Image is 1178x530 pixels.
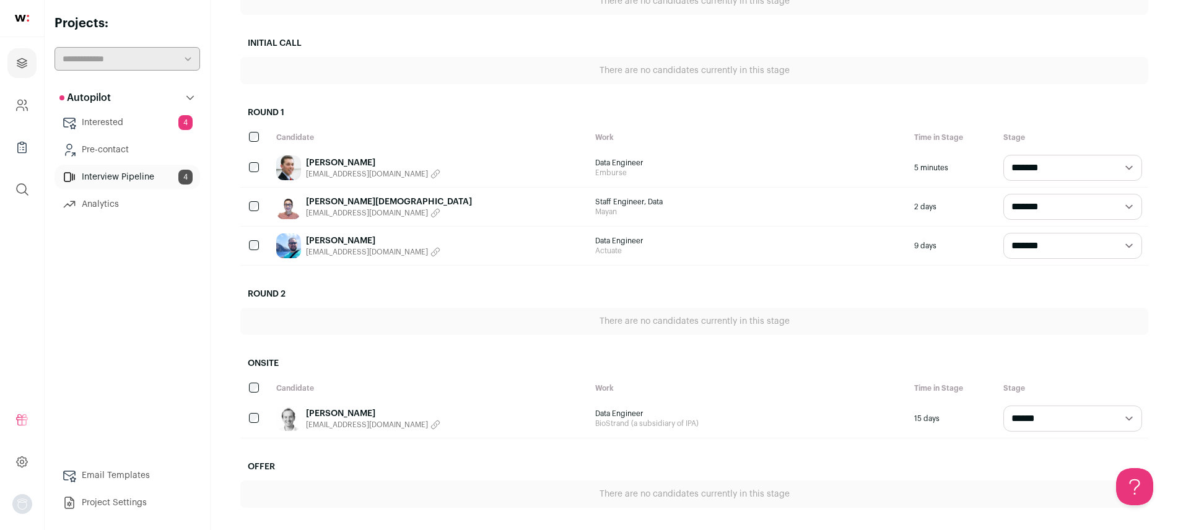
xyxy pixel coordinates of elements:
span: 4 [178,170,193,185]
span: [EMAIL_ADDRESS][DOMAIN_NAME] [306,420,428,430]
div: Work [589,377,908,399]
span: Data Engineer [595,409,902,419]
h2: Initial Call [240,30,1148,57]
button: Open dropdown [12,494,32,514]
a: [PERSON_NAME][DEMOGRAPHIC_DATA] [306,196,472,208]
span: Actuate [595,246,902,256]
a: Analytics [55,192,200,217]
h2: Offer [240,453,1148,480]
a: [PERSON_NAME] [306,407,440,420]
h2: Round 1 [240,99,1148,126]
div: Candidate [270,377,589,399]
a: [PERSON_NAME] [306,157,440,169]
h2: Onsite [240,350,1148,377]
div: Stage [997,377,1148,399]
div: Time in Stage [908,126,997,149]
img: 86444610268cee0384216f7961594ba4c2a26ae2ce146870cea8a7ec9d84efd3 [276,194,301,219]
h2: Round 2 [240,280,1148,308]
h2: Projects: [55,15,200,32]
a: Projects [7,48,37,78]
button: [EMAIL_ADDRESS][DOMAIN_NAME] [306,169,440,179]
p: Autopilot [59,90,111,105]
img: nopic.png [12,494,32,514]
img: afb1e5f55373313f0ff90fce977a4a182fe52f21f1895bee42c83db0d745ef2d.jpg [276,233,301,258]
span: Emburse [595,168,902,178]
span: 4 [178,115,193,130]
button: [EMAIL_ADDRESS][DOMAIN_NAME] [306,420,440,430]
div: Candidate [270,126,589,149]
a: [PERSON_NAME] [306,235,440,247]
div: There are no candidates currently in this stage [240,480,1148,508]
div: There are no candidates currently in this stage [240,57,1148,84]
a: Email Templates [55,463,200,488]
iframe: Help Scout Beacon - Open [1116,468,1153,505]
span: [EMAIL_ADDRESS][DOMAIN_NAME] [306,247,428,257]
span: Mayan [595,207,902,217]
button: Autopilot [55,85,200,110]
button: [EMAIL_ADDRESS][DOMAIN_NAME] [306,247,440,257]
span: [EMAIL_ADDRESS][DOMAIN_NAME] [306,208,428,218]
span: Staff Engineer, Data [595,197,902,207]
img: 54369ea3bec04e9c056eefe4edb593ea465e4f35392ac0881837519d7a4c712f [276,155,301,180]
div: 5 minutes [908,149,997,187]
a: Interview Pipeline4 [55,165,200,189]
a: Pre-contact [55,137,200,162]
div: Stage [997,126,1148,149]
div: Time in Stage [908,377,997,399]
span: BioStrand (a subsidiary of IPA) [595,419,902,428]
span: Data Engineer [595,236,902,246]
a: Interested4 [55,110,200,135]
div: 15 days [908,399,997,438]
span: [EMAIL_ADDRESS][DOMAIN_NAME] [306,169,428,179]
div: There are no candidates currently in this stage [240,308,1148,335]
div: Work [589,126,908,149]
span: Data Engineer [595,158,902,168]
div: 9 days [908,227,997,265]
button: [EMAIL_ADDRESS][DOMAIN_NAME] [306,208,472,218]
img: wellfound-shorthand-0d5821cbd27db2630d0214b213865d53afaa358527fdda9d0ea32b1df1b89c2c.svg [15,15,29,22]
a: Company Lists [7,132,37,162]
img: c55524008a48dab13bed43684c038a839f3ae93f3647f8fa78565b61a90609aa [276,406,301,431]
a: Project Settings [55,490,200,515]
div: 2 days [908,188,997,226]
a: Company and ATS Settings [7,90,37,120]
